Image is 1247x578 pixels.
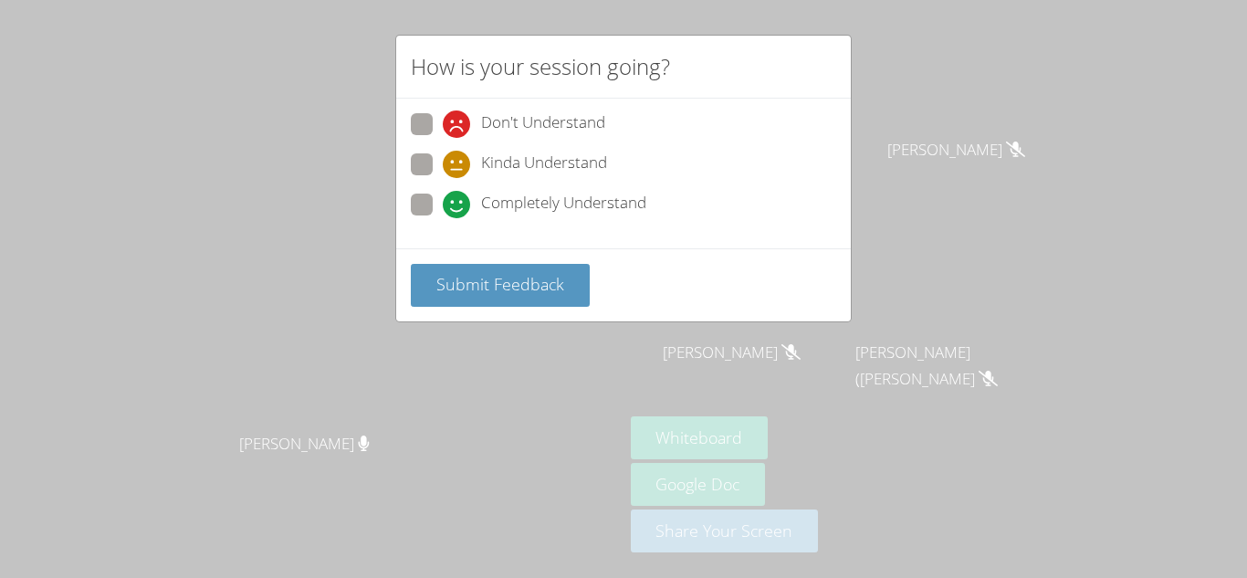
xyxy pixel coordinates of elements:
span: Kinda Understand [481,151,607,178]
span: Completely Understand [481,191,646,218]
span: Submit Feedback [436,273,564,295]
span: Don't Understand [481,110,605,138]
button: Submit Feedback [411,264,590,307]
h2: How is your session going? [411,50,670,83]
